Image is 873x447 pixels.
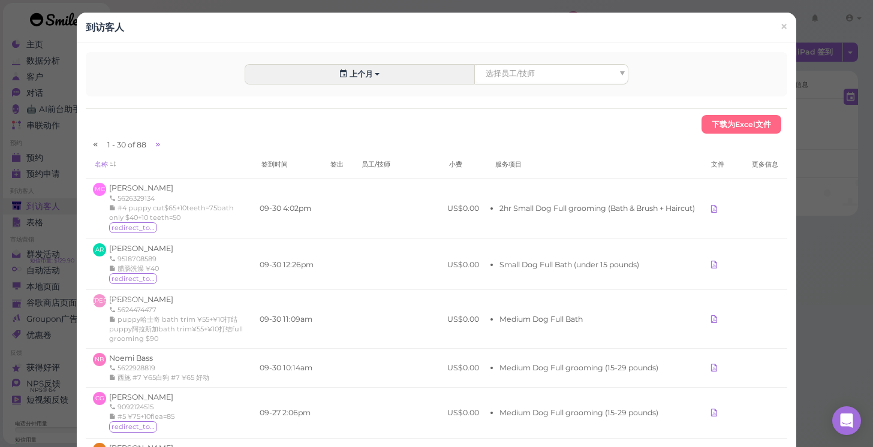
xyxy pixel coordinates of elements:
[252,239,321,290] td: 09-30 12:26pm
[252,387,321,438] td: 09-27 2:06pm
[109,183,173,192] a: [PERSON_NAME]
[109,222,157,233] span: redirect_to_google
[118,373,209,382] span: 西施 #7 ¥65白狗 #7 ¥65 好动
[499,407,695,418] li: Medium Dog Full grooming (15-29 pounds)
[109,354,153,363] a: Noemi Bass
[780,19,788,35] span: ×
[440,387,486,438] td: US$0.00
[109,305,245,315] div: 5624474477
[109,194,245,203] div: 5626329134
[107,140,112,149] span: 1
[118,412,174,421] span: #5 ¥75+10flea=85
[321,150,353,179] th: 签出
[137,140,146,149] span: 88
[109,295,173,304] a: [PERSON_NAME]
[486,68,622,79] span: 选择员工/技师
[109,204,234,222] span: #4 puppy cut$65+10teeth=75bath only $40+10 teeth=50
[499,314,695,325] li: Medium Dog Full Bath
[109,273,157,284] span: redirect_to_google
[743,150,787,179] th: 更多信息
[499,363,695,373] li: Medium Dog Full grooming (15-29 pounds)
[109,244,173,253] a: [PERSON_NAME]
[702,150,743,179] th: 文件
[245,65,474,84] button: 上个月
[86,150,252,179] th: 名称
[93,183,106,196] span: MC
[252,290,321,348] td: 09-30 11:09am
[112,140,115,149] span: -
[86,22,124,33] h4: 到访客人
[440,239,486,290] td: US$0.00
[93,392,106,405] span: CG
[499,203,695,214] li: 2hr Small Dog Full grooming (Bath & Brush + Haircut)
[93,243,106,256] span: AR
[832,406,861,435] div: Open Intercom Messenger
[109,363,209,373] div: 5622928819
[440,150,486,179] th: 小费
[440,290,486,348] td: US$0.00
[128,140,135,149] span: of
[117,140,128,149] span: 30
[440,348,486,387] td: US$0.00
[109,254,173,264] div: 9518708589
[252,150,321,179] th: 签到时间
[118,264,159,273] span: 腊肠洗澡 ¥40
[109,421,157,432] span: redirect_to_google
[353,150,440,179] th: 员工/技师
[109,315,243,343] span: puppy哈士奇 bath trim ¥55+¥10打结puppy阿拉斯加bath trim¥55+¥10打结full grooming $90
[93,294,106,307] span: [PERSON_NAME]
[702,115,781,134] button: 下载为Excel文件
[109,392,173,401] a: [PERSON_NAME]
[486,150,702,179] th: 服务项目
[499,259,695,270] li: Small Dog Full Bath (under 15 pounds)
[93,353,106,366] span: NB
[252,179,321,239] td: 09-30 4:02pm
[440,179,486,239] td: US$0.00
[109,402,174,412] div: 9092124515
[252,348,321,387] td: 09-30 10:14am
